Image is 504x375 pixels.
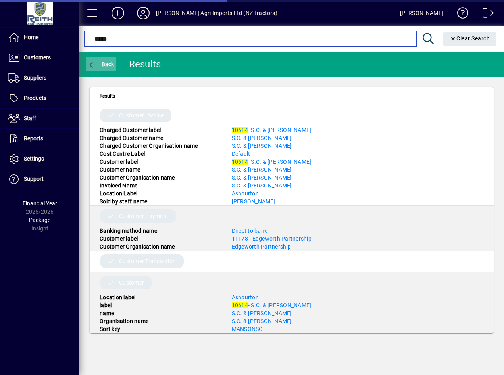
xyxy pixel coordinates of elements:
[232,302,248,308] em: 10614
[232,143,292,149] a: S.C. & [PERSON_NAME]
[232,310,292,316] a: S.C. & [PERSON_NAME]
[477,2,494,27] a: Logout
[232,127,312,133] span: - S.C. & [PERSON_NAME]
[94,189,226,197] div: Location Label
[400,7,443,19] div: [PERSON_NAME]
[232,302,312,308] span: - S.C. & [PERSON_NAME]
[232,235,312,242] a: 11178 - Edgeworth Partnership
[94,293,226,301] div: Location label
[94,182,226,189] div: Invoiced Name
[94,126,226,134] div: Charged Customer label
[232,151,250,157] a: Default
[4,68,79,88] a: Suppliers
[232,302,312,308] a: 10614- S.C. & [PERSON_NAME]
[94,301,226,309] div: label
[24,75,46,81] span: Suppliers
[94,317,226,325] div: Organisation name
[4,109,79,128] a: Staff
[156,7,277,19] div: [PERSON_NAME] Agri-Imports Ltd (NZ Tractors)
[232,228,267,234] a: Direct to bank
[232,326,263,332] a: MANSONSC
[79,57,123,71] app-page-header-button: Back
[232,159,248,165] em: 10614
[232,190,259,197] a: Ashburton
[94,309,226,317] div: name
[443,32,496,46] button: Clear
[4,88,79,108] a: Products
[232,318,292,324] a: S.C. & [PERSON_NAME]
[4,169,79,189] a: Support
[451,2,469,27] a: Knowledge Base
[232,135,292,141] a: S.C. & [PERSON_NAME]
[94,134,226,142] div: Charged Customer name
[24,54,51,61] span: Customers
[131,6,156,20] button: Profile
[94,142,226,150] div: Charged Customer Organisation name
[105,6,131,20] button: Add
[94,243,226,251] div: Customer Organisation name
[232,159,312,165] span: - S.C. & [PERSON_NAME]
[24,34,38,40] span: Home
[94,150,226,158] div: Cost Centre Label
[232,198,275,205] a: [PERSON_NAME]
[94,325,226,333] div: Sort key
[232,182,292,189] a: S.C. & [PERSON_NAME]
[94,227,226,235] div: Banking method name
[94,158,226,166] div: Customer label
[94,174,226,182] div: Customer Organisation name
[232,174,292,181] a: S.C. & [PERSON_NAME]
[232,127,248,133] em: 10614
[29,217,50,223] span: Package
[119,279,144,287] span: Customer
[24,176,44,182] span: Support
[24,115,36,121] span: Staff
[23,200,57,207] span: Financial Year
[24,155,44,162] span: Settings
[88,61,114,67] span: Back
[129,58,163,71] div: Results
[94,197,226,205] div: Sold by staff name
[24,95,46,101] span: Products
[4,28,79,48] a: Home
[86,57,116,71] button: Back
[94,235,226,243] div: Customer label
[94,166,226,174] div: Customer name
[119,111,164,119] span: Customer Invoice
[4,149,79,169] a: Settings
[232,159,312,165] a: 10614- S.C. & [PERSON_NAME]
[232,243,291,250] a: Edgeworth Partnership
[4,129,79,149] a: Reports
[232,166,292,173] a: S.C. & [PERSON_NAME]
[119,212,168,220] span: Customer Payment
[119,257,176,265] span: Customer Transaction
[232,127,312,133] a: 10614- S.C. & [PERSON_NAME]
[100,92,115,100] span: Results
[232,294,259,300] a: Ashburton
[4,48,79,68] a: Customers
[24,135,43,142] span: Reports
[450,35,490,42] span: Clear Search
